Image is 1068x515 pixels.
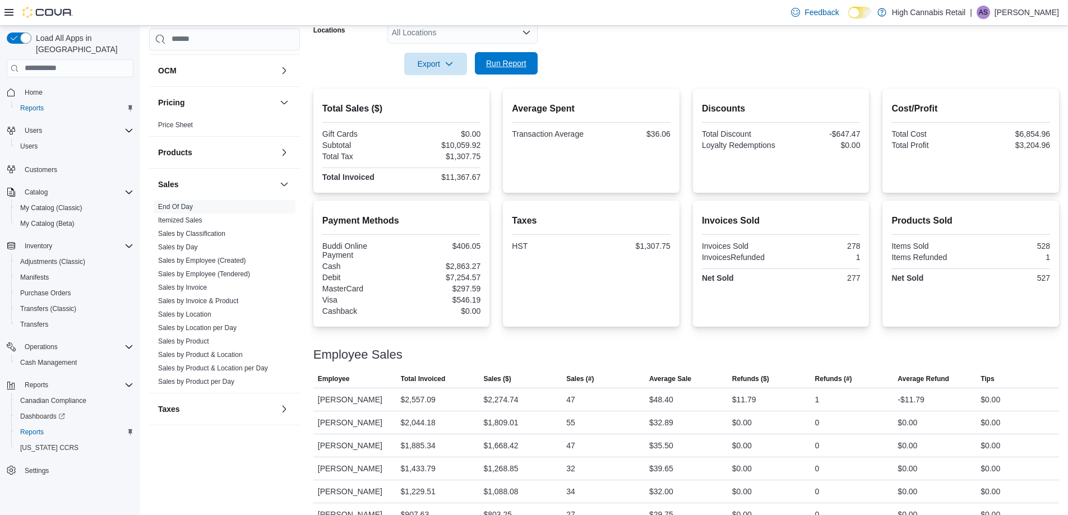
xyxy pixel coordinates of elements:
div: 527 [973,273,1050,282]
a: My Catalog (Classic) [16,201,87,215]
button: Catalog [20,185,52,199]
span: Users [16,140,133,153]
p: | [970,6,972,19]
div: $32.00 [649,485,673,498]
span: Sales by Invoice & Product [158,296,238,305]
span: Cash Management [20,358,77,367]
span: Price Sheet [158,120,193,129]
a: Customers [20,163,62,177]
div: Buddi Online Payment [322,242,399,259]
div: Total Discount [702,129,779,138]
button: Adjustments (Classic) [11,254,138,270]
span: Reports [20,378,133,392]
span: Export [411,53,460,75]
button: Purchase Orders [11,285,138,301]
a: Sales by Location per Day [158,324,237,332]
button: Transfers [11,317,138,332]
div: Sales [149,200,300,393]
span: End Of Day [158,202,193,211]
span: Cash Management [16,356,133,369]
div: $1,229.51 [401,485,436,498]
span: Average Refund [898,374,949,383]
span: Sales (#) [566,374,594,383]
button: Pricing [278,96,291,109]
button: Taxes [278,402,291,416]
button: My Catalog (Beta) [11,216,138,231]
div: Cashback [322,307,399,316]
div: Invoices Sold [702,242,779,250]
button: [US_STATE] CCRS [11,440,138,456]
div: [PERSON_NAME] [313,480,396,503]
div: $32.89 [649,416,673,429]
button: Sales [158,179,275,190]
span: Washington CCRS [16,441,133,454]
label: Locations [313,26,345,35]
div: $2,044.18 [401,416,436,429]
div: $2,557.09 [401,393,436,406]
button: Run Report [475,52,538,75]
div: $1,307.75 [594,242,671,250]
span: Reports [20,104,44,113]
span: Dashboards [20,412,65,421]
div: $0.00 [732,439,752,452]
button: OCM [278,64,291,77]
div: $6,854.96 [973,129,1050,138]
div: 1 [815,393,820,406]
a: Canadian Compliance [16,394,91,407]
div: -$11.79 [898,393,924,406]
span: Sales by Location per Day [158,323,237,332]
h3: OCM [158,65,177,76]
span: Dashboards [16,410,133,423]
p: High Cannabis Retail [892,6,966,19]
div: $0.00 [981,416,1000,429]
button: Cash Management [11,355,138,370]
span: My Catalog (Beta) [16,217,133,230]
a: Sales by Employee (Created) [158,257,246,265]
strong: Total Invoiced [322,173,375,182]
h3: Pricing [158,97,184,108]
div: $0.00 [981,393,1000,406]
span: Reports [16,101,133,115]
span: Total Invoiced [401,374,446,383]
span: Operations [25,342,58,351]
div: 278 [783,242,860,250]
div: $7,254.57 [404,273,480,282]
span: Sales by Location [158,310,211,319]
a: Sales by Location [158,310,211,318]
div: 47 [566,439,575,452]
div: $1,809.01 [483,416,518,429]
span: Catalog [25,188,48,197]
h2: Payment Methods [322,214,481,228]
strong: Net Sold [702,273,734,282]
div: Transaction Average [512,129,589,138]
h2: Cost/Profit [891,102,1050,115]
div: $48.40 [649,393,673,406]
div: 277 [783,273,860,282]
span: My Catalog (Classic) [16,201,133,215]
span: Sales by Classification [158,229,225,238]
button: Operations [20,340,62,354]
span: [US_STATE] CCRS [20,443,78,452]
span: Users [20,142,38,151]
div: $2,863.27 [404,262,480,271]
span: My Catalog (Beta) [20,219,75,228]
a: Sales by Employee (Tendered) [158,270,250,278]
button: Taxes [158,403,275,415]
div: 0 [815,439,820,452]
div: 528 [973,242,1050,250]
div: $0.00 [404,129,480,138]
a: Users [16,140,42,153]
a: Sales by Classification [158,230,225,238]
a: Itemized Sales [158,216,202,224]
button: Transfers (Classic) [11,301,138,317]
button: Reports [11,100,138,116]
a: Sales by Invoice [158,284,207,291]
div: $0.00 [898,439,917,452]
h3: Taxes [158,403,180,415]
span: Transfers (Classic) [20,304,76,313]
div: Gift Cards [322,129,399,138]
span: Run Report [486,58,526,69]
span: Employee [318,374,350,383]
span: Inventory [20,239,133,253]
span: Reports [25,381,48,389]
